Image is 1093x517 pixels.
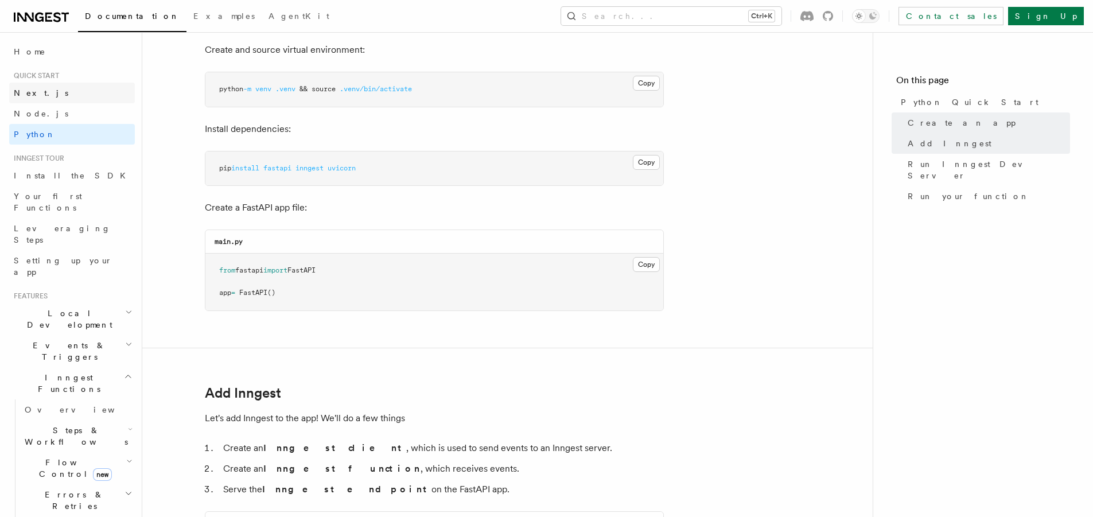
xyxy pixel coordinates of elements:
span: Errors & Retries [20,489,125,512]
span: Your first Functions [14,192,82,212]
li: Create an , which receives events. [220,461,664,477]
span: AgentKit [269,11,329,21]
span: () [267,289,275,297]
span: source [312,85,336,93]
button: Copy [633,155,660,170]
span: install [231,164,259,172]
span: Features [9,291,48,301]
a: Install the SDK [9,165,135,186]
span: Events & Triggers [9,340,125,363]
code: main.py [215,238,243,246]
button: Errors & Retries [20,484,135,516]
li: Create an , which is used to send events to an Inngest server. [220,440,664,456]
span: FastAPI [287,266,316,274]
span: Quick start [9,71,59,80]
span: Inngest tour [9,154,64,163]
strong: Inngest function [263,463,421,474]
span: Next.js [14,88,68,98]
span: Run your function [908,191,1029,202]
span: pip [219,164,231,172]
span: import [263,266,287,274]
p: Create a FastAPI app file: [205,200,664,216]
span: Python [14,130,56,139]
span: Add Inngest [908,138,991,149]
a: Home [9,41,135,62]
a: Sign Up [1008,7,1084,25]
button: Copy [633,257,660,272]
a: Add Inngest [903,133,1070,154]
span: && [299,85,308,93]
span: Setting up your app [14,256,112,277]
span: Install the SDK [14,171,133,180]
a: Examples [186,3,262,31]
button: Flow Controlnew [20,452,135,484]
a: AgentKit [262,3,336,31]
span: inngest [295,164,324,172]
span: Examples [193,11,255,21]
span: -m [243,85,251,93]
h4: On this page [896,73,1070,92]
span: Home [14,46,46,57]
span: fastapi [235,266,263,274]
p: Create and source virtual environment: [205,42,664,58]
span: Flow Control [20,457,126,480]
span: Inngest Functions [9,372,124,395]
button: Copy [633,76,660,91]
span: Overview [25,405,143,414]
kbd: Ctrl+K [749,10,775,22]
span: = [231,289,235,297]
span: from [219,266,235,274]
span: Leveraging Steps [14,224,111,244]
a: Python Quick Start [896,92,1070,112]
span: app [219,289,231,297]
a: Node.js [9,103,135,124]
span: Run Inngest Dev Server [908,158,1070,181]
a: Setting up your app [9,250,135,282]
a: Contact sales [898,7,1003,25]
strong: Inngest client [263,442,406,453]
a: Next.js [9,83,135,103]
span: Local Development [9,308,125,331]
a: Run Inngest Dev Server [903,154,1070,186]
button: Toggle dark mode [852,9,880,23]
span: python [219,85,243,93]
a: Your first Functions [9,186,135,218]
button: Search...Ctrl+K [561,7,781,25]
span: Node.js [14,109,68,118]
button: Steps & Workflows [20,420,135,452]
span: Python Quick Start [901,96,1038,108]
span: new [93,468,112,481]
button: Inngest Functions [9,367,135,399]
button: Local Development [9,303,135,335]
p: Install dependencies: [205,121,664,137]
span: Steps & Workflows [20,425,128,448]
li: Serve the on the FastAPI app. [220,481,664,497]
span: fastapi [263,164,291,172]
strong: Inngest endpoint [262,484,431,495]
a: Python [9,124,135,145]
span: Documentation [85,11,180,21]
a: Documentation [78,3,186,32]
a: Overview [20,399,135,420]
p: Let's add Inngest to the app! We'll do a few things [205,410,664,426]
span: uvicorn [328,164,356,172]
a: Leveraging Steps [9,218,135,250]
span: .venv [275,85,295,93]
a: Add Inngest [205,385,281,401]
span: venv [255,85,271,93]
span: FastAPI [239,289,267,297]
a: Create an app [903,112,1070,133]
span: .venv/bin/activate [340,85,412,93]
a: Run your function [903,186,1070,207]
span: Create an app [908,117,1016,129]
button: Events & Triggers [9,335,135,367]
